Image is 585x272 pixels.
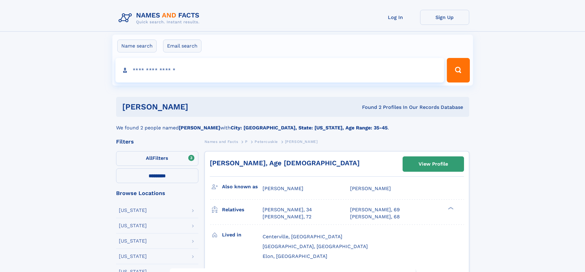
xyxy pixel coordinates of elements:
[263,213,311,220] a: [PERSON_NAME], 72
[285,140,318,144] span: [PERSON_NAME]
[210,159,360,167] a: [PERSON_NAME], Age [DEMOGRAPHIC_DATA]
[231,125,388,131] b: City: [GEOGRAPHIC_DATA], State: [US_STATE], Age Range: 35-45
[245,138,248,145] a: P
[263,253,327,259] span: Elon, [GEOGRAPHIC_DATA]
[222,205,263,215] h3: Relatives
[119,208,147,213] div: [US_STATE]
[115,58,444,82] input: search input
[222,182,263,192] h3: Also known as
[419,157,448,171] div: View Profile
[403,157,464,171] a: View Profile
[263,206,312,213] a: [PERSON_NAME], 34
[255,140,278,144] span: Petercuskie
[447,58,470,82] button: Search Button
[245,140,248,144] span: P
[146,155,152,161] span: All
[263,234,342,239] span: Centerville, [GEOGRAPHIC_DATA]
[447,206,454,210] div: ❯
[350,186,391,191] span: [PERSON_NAME]
[263,243,368,249] span: [GEOGRAPHIC_DATA], [GEOGRAPHIC_DATA]
[179,125,220,131] b: [PERSON_NAME]
[116,190,198,196] div: Browse Locations
[263,186,303,191] span: [PERSON_NAME]
[163,40,201,52] label: Email search
[222,230,263,240] h3: Lived in
[116,139,198,144] div: Filters
[122,103,275,111] h1: [PERSON_NAME]
[119,239,147,243] div: [US_STATE]
[371,10,420,25] a: Log In
[350,206,400,213] a: [PERSON_NAME], 69
[275,104,463,111] div: Found 2 Profiles In Our Records Database
[116,151,198,166] label: Filters
[116,117,469,132] div: We found 2 people named with .
[420,10,469,25] a: Sign Up
[350,213,400,220] a: [PERSON_NAME], 68
[116,10,205,26] img: Logo Names and Facts
[119,254,147,259] div: [US_STATE]
[119,223,147,228] div: [US_STATE]
[255,138,278,145] a: Petercuskie
[117,40,157,52] label: Name search
[205,138,238,145] a: Names and Facts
